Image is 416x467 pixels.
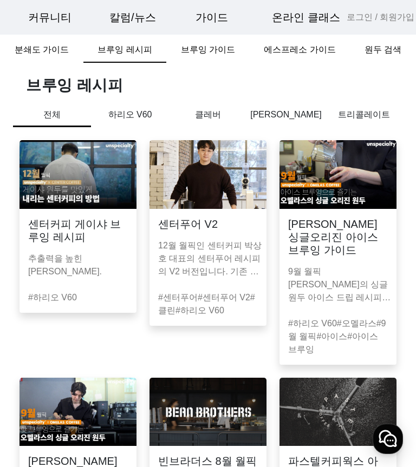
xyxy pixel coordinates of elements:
[28,293,77,302] a: #하리오 V60
[15,45,69,54] span: 분쇄도 가이드
[34,359,41,368] span: 홈
[167,359,180,368] span: 설정
[347,11,414,24] a: 로그인 / 회원가입
[158,293,255,315] a: #클린
[181,45,235,54] span: 브루잉 가이드
[247,108,325,121] p: [PERSON_NAME]
[337,319,376,328] a: #오멜라스
[13,140,143,364] a: 센터커피 게이샤 브루잉 레시피추출력을 높힌 [PERSON_NAME].#하리오 V60
[13,108,91,127] p: 전체
[19,3,80,32] a: 커뮤니티
[101,3,165,32] a: 칼럼/뉴스
[288,265,392,304] p: 9월 월픽 [PERSON_NAME]의 싱글 원두 아이스 드립 레시피 입니다. 간편하고 농도감 있는 아이스 커피를 즐기실 수 있습니다.
[91,108,169,121] p: 하리오 V60
[3,343,71,370] a: 홈
[288,218,388,256] h3: [PERSON_NAME] 싱글오리진 아이스 브루잉 가이드
[28,252,132,278] p: 추출력을 높힌 [PERSON_NAME].
[316,332,347,341] a: #아이스
[263,3,349,32] a: 온라인 클래스
[158,239,262,278] p: 12월 월픽인 센터커피 박상호 대표의 센터푸어 레시피의 V2 버전입니다. 기존 센터푸어보다 수율을 낮추어 부정적인 맛이 억제되었습니다.
[28,218,128,244] h3: 센터커피 게이샤 브루잉 레시피
[264,45,335,54] span: 에스프레소 가이드
[175,306,224,315] a: #하리오 V60
[365,45,401,54] span: 원두 검색
[288,319,337,328] a: #하리오 V60
[288,319,386,341] a: #9월 월픽
[288,332,378,354] a: #아이스 브루잉
[26,76,403,95] h1: 브루잉 레시피
[169,108,247,121] p: 클레버
[143,140,273,364] a: 센터푸어 V212월 월픽인 센터커피 박상호 대표의 센터푸어 레시피의 V2 버전입니다. 기존 센터푸어보다 수율을 낮추어 부정적인 맛이 억제되었습니다.#센터푸어#센터푸어 V2#클...
[273,140,403,364] a: [PERSON_NAME] 싱글오리진 아이스 브루잉 가이드9월 월픽 [PERSON_NAME]의 싱글 원두 아이스 드립 레시피 입니다. 간편하고 농도감 있는 아이스 커피를 즐기실...
[97,45,152,54] span: 브루잉 레시피
[187,3,237,32] a: 가이드
[140,343,208,370] a: 설정
[158,218,218,231] h3: 센터푸어 V2
[71,343,140,370] a: 대화
[158,293,198,302] a: #센터푸어
[198,293,250,302] a: #센터푸어 V2
[325,108,403,121] p: 트리콜레이트
[99,360,112,369] span: 대화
